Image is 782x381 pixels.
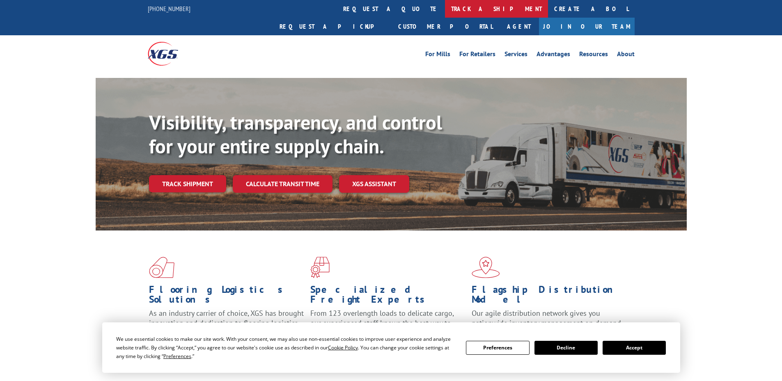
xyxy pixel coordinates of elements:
a: Track shipment [149,175,226,192]
a: Agent [499,18,539,35]
a: Resources [579,51,608,60]
b: Visibility, transparency, and control for your entire supply chain. [149,110,442,159]
a: [PHONE_NUMBER] [148,5,190,13]
a: Join Our Team [539,18,635,35]
span: As an industry carrier of choice, XGS has brought innovation and dedication to flooring logistics... [149,308,304,338]
span: Preferences [163,353,191,360]
h1: Specialized Freight Experts [310,285,466,308]
button: Decline [534,341,598,355]
a: Calculate transit time [233,175,333,193]
h1: Flagship Distribution Model [472,285,627,308]
a: Advantages [537,51,570,60]
button: Accept [603,341,666,355]
button: Preferences [466,341,529,355]
a: Customer Portal [392,18,499,35]
span: Cookie Policy [328,344,358,351]
div: We use essential cookies to make our site work. With your consent, we may also use non-essential ... [116,335,456,360]
h1: Flooring Logistics Solutions [149,285,304,308]
div: Cookie Consent Prompt [102,322,680,373]
a: For Retailers [459,51,495,60]
a: XGS ASSISTANT [339,175,409,193]
img: xgs-icon-total-supply-chain-intelligence-red [149,257,174,278]
a: Request a pickup [273,18,392,35]
a: For Mills [425,51,450,60]
p: From 123 overlength loads to delicate cargo, our experienced staff knows the best way to move you... [310,308,466,345]
span: Our agile distribution network gives you nationwide inventory management on demand. [472,308,623,328]
img: xgs-icon-focused-on-flooring-red [310,257,330,278]
a: About [617,51,635,60]
a: Services [505,51,527,60]
img: xgs-icon-flagship-distribution-model-red [472,257,500,278]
